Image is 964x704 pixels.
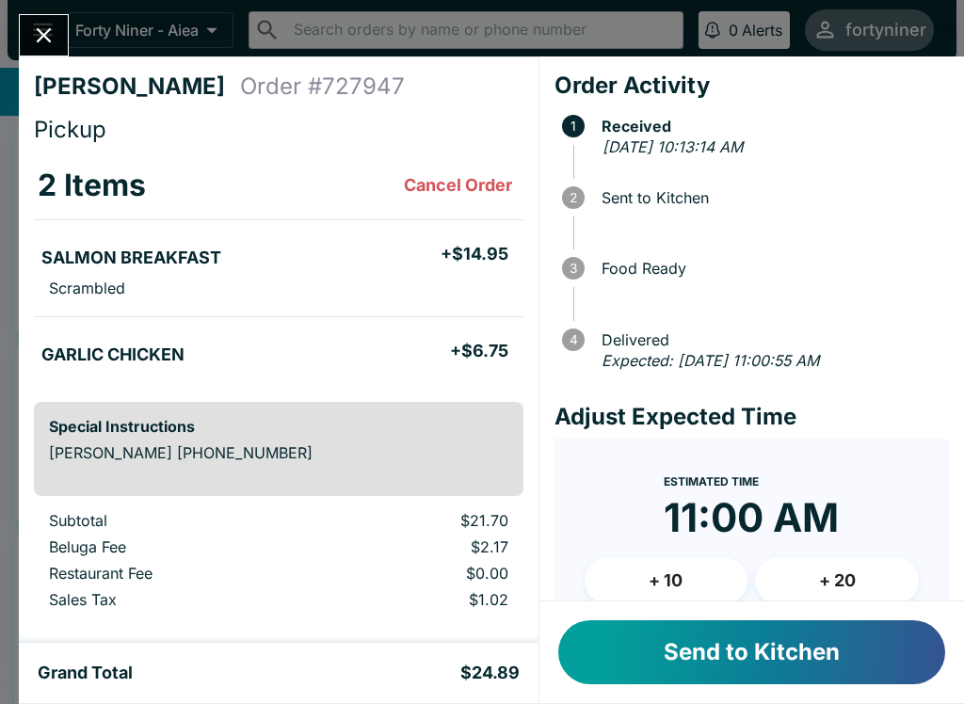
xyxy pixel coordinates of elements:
[329,537,507,556] p: $2.17
[664,474,759,488] span: Estimated Time
[34,116,106,143] span: Pickup
[570,190,577,205] text: 2
[38,167,146,204] h3: 2 Items
[41,344,185,366] h5: GARLIC CHICKEN
[570,261,577,276] text: 3
[34,152,523,387] table: orders table
[554,403,949,431] h4: Adjust Expected Time
[602,137,743,156] em: [DATE] 10:13:14 AM
[38,662,133,684] h5: Grand Total
[49,443,508,462] p: [PERSON_NAME] [PHONE_NUMBER]
[49,537,298,556] p: Beluga Fee
[396,167,520,204] button: Cancel Order
[592,189,949,206] span: Sent to Kitchen
[20,15,68,56] button: Close
[664,493,839,542] time: 11:00 AM
[441,243,508,265] h5: + $14.95
[49,279,125,297] p: Scrambled
[570,119,576,134] text: 1
[585,557,748,604] button: + 10
[329,564,507,583] p: $0.00
[329,590,507,609] p: $1.02
[34,511,523,616] table: orders table
[34,72,240,101] h4: [PERSON_NAME]
[329,511,507,530] p: $21.70
[41,247,221,269] h5: SALMON BREAKFAST
[49,417,508,436] h6: Special Instructions
[569,332,577,347] text: 4
[460,662,520,684] h5: $24.89
[592,331,949,348] span: Delivered
[240,72,405,101] h4: Order # 727947
[450,340,508,362] h5: + $6.75
[554,72,949,100] h4: Order Activity
[49,511,298,530] p: Subtotal
[49,564,298,583] p: Restaurant Fee
[602,351,819,370] em: Expected: [DATE] 11:00:55 AM
[49,590,298,609] p: Sales Tax
[755,557,919,604] button: + 20
[558,620,945,684] button: Send to Kitchen
[592,260,949,277] span: Food Ready
[592,118,949,135] span: Received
